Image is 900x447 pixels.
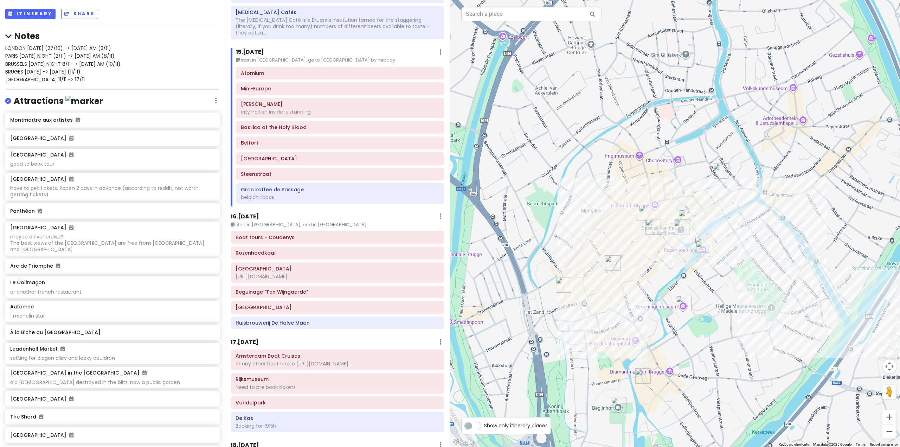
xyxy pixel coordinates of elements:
h6: [GEOGRAPHIC_DATA] [10,135,214,141]
div: setting for diagon alley and leaky cauldron [10,355,214,361]
h6: Boat tours - Coudenys [236,234,439,241]
h6: Arc de Triomphe [10,263,214,269]
button: Zoom in [882,410,896,424]
div: Market Square [639,205,654,221]
h6: Belfort [241,140,439,146]
h6: Rozenhoedkaai [236,250,439,256]
h6: Beguinage "Ten Wijngaerde" [236,289,439,295]
div: or another french restaurant [10,289,214,295]
h6: [GEOGRAPHIC_DATA] in the [GEOGRAPHIC_DATA] [10,370,147,376]
div: maybe a river cruise? The best views of the [GEOGRAPHIC_DATA] are free from [GEOGRAPHIC_DATA] and... [10,234,214,253]
small: start in [GEOGRAPHIC_DATA], go to [GEOGRAPHIC_DATA] by midday [236,57,444,64]
h6: À la Biche au [GEOGRAPHIC_DATA] [10,329,214,336]
button: Itinerary [5,9,56,19]
i: Added to itinerary [60,346,65,351]
i: Added to itinerary [76,117,80,122]
button: Zoom out [882,424,896,439]
h6: Le Colimaçon [10,279,45,286]
h6: Amsterdam Boat Cruises [236,353,439,359]
div: The [MEDICAL_DATA] Café is a Brussels institution famed for the staggering (literally, if you dri... [236,17,439,36]
h6: Vondelpark [236,400,439,406]
i: Added to itinerary [69,225,73,230]
div: Huisbrouwerij De Halve Maan [635,368,651,384]
i: Added to itinerary [142,370,147,375]
h6: Leadenhall Market [10,346,65,352]
h6: Montmartre aux artistes [10,117,214,123]
span: Map data ©2025 Google [813,442,851,446]
i: Added to itinerary [69,136,73,141]
i: Added to itinerary [69,433,73,438]
h6: Atomium [241,70,439,76]
div: Basilica of the Holy Blood [674,219,689,235]
i: Added to itinerary [56,263,60,268]
img: marker [65,96,103,107]
div: Gran kaffee de Passage [556,277,571,293]
h6: Huisbrouwerij De Halve Maan [236,320,439,326]
div: Boat tours - Coudenys [695,237,710,253]
h6: [GEOGRAPHIC_DATA] [10,396,214,402]
h6: The Shard [10,414,214,420]
button: Map camera controls [882,359,896,373]
a: Report a map error [870,442,898,446]
button: Share [61,9,98,19]
div: city hall on inside is stunning [241,109,439,115]
div: 1 michelin star [10,313,214,319]
h6: Basilica of the Holy Blood [241,124,439,130]
h6: 15 . [DATE] [236,49,264,56]
h6: Automne [10,304,34,310]
a: Click to see this area on Google Maps [452,438,475,447]
h6: Delirium Cafés [236,9,439,15]
h6: [GEOGRAPHIC_DATA] [10,224,73,231]
h6: [GEOGRAPHIC_DATA] [10,152,73,158]
div: [URL][DOMAIN_NAME] [236,273,439,280]
i: Added to itinerary [69,396,73,401]
small: start in [GEOGRAPHIC_DATA], end in [GEOGRAPHIC_DATA] [231,221,444,228]
h6: Steenstraat [241,171,439,177]
div: Patritius bvba [713,163,728,179]
div: belgian tapas [241,194,439,200]
button: Drag Pegman onto the map to open Street View [882,385,896,399]
div: Beguinage "Ten Wijngaerde" [611,397,626,413]
div: old [DEMOGRAPHIC_DATA] destroyed in the blitz, now a public garden [10,379,214,385]
div: Need to pre book tickets [236,384,439,390]
span: LONDON [DATE] (27/10) -> [DATE] AM (2/11) PARIS [DATE] NIGHT (2/11) -> [DATE] AM (8/11) BRUSSELS ... [5,45,121,83]
h6: Panthéon [10,208,214,214]
h6: Mini-Europe [241,85,439,92]
h6: [GEOGRAPHIC_DATA] [10,432,214,438]
h6: Minnewater Park [236,304,439,311]
div: Groeninge Museum [676,296,692,311]
h4: Notes [5,31,220,41]
h6: De Kas [236,415,439,421]
h6: 16 . [DATE] [231,213,259,221]
div: have to get tickets, ?open 2 days in advance (according to reddit, not worth getting tickets) [10,185,214,198]
div: or any other boat cruise [URL][DOMAIN_NAME].. [236,360,439,367]
h6: Gran kaffee de Passage [241,186,439,193]
img: Google [452,438,475,447]
h6: [GEOGRAPHIC_DATA] [10,176,73,182]
h6: Rijksmuseum [236,376,439,382]
div: De Burg [679,210,694,225]
h6: Market Square [241,155,439,162]
a: Terms (opens in new tab) [856,442,866,446]
div: Steenstraat [605,255,621,271]
i: Added to itinerary [69,152,73,157]
span: Show only itinerary places [484,422,548,429]
div: Booking for 1915h. [236,423,439,429]
h6: 17 . [DATE] [231,339,259,346]
h4: Attractions [14,95,103,107]
i: Added to itinerary [38,209,42,213]
i: Added to itinerary [39,414,43,419]
i: Added to itinerary [69,177,73,181]
div: good to book tour [10,161,214,167]
h6: Groeninge Museum [236,266,439,272]
h6: De Burg [241,101,439,107]
div: Belfort [645,219,661,235]
button: Keyboard shortcuts [779,442,809,447]
div: Rozenhoedkaai [696,241,711,256]
input: Search a place [461,7,602,21]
